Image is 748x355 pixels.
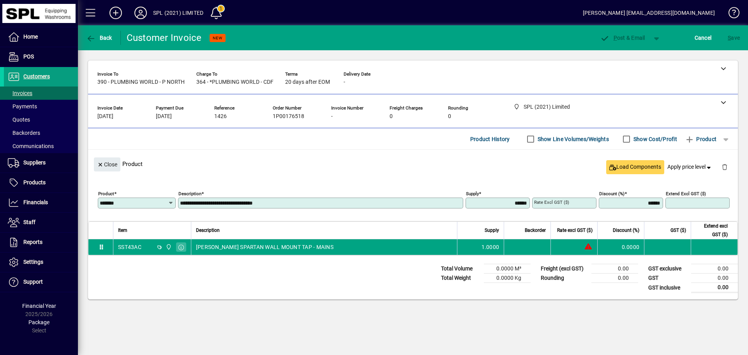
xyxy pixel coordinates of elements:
[525,226,546,235] span: Backorder
[4,87,78,100] a: Invoices
[723,2,738,27] a: Knowledge Base
[667,163,713,171] span: Apply price level
[88,150,738,178] div: Product
[4,113,78,126] a: Quotes
[583,7,715,19] div: [PERSON_NAME] [EMAIL_ADDRESS][DOMAIN_NAME]
[591,274,638,283] td: 0.00
[4,193,78,212] a: Financials
[128,6,153,20] button: Profile
[666,191,706,196] mat-label: Extend excl GST ($)
[664,160,716,174] button: Apply price level
[23,279,43,285] span: Support
[693,31,714,45] button: Cancel
[8,90,32,96] span: Invoices
[4,272,78,292] a: Support
[557,226,593,235] span: Rate excl GST ($)
[448,113,451,120] span: 0
[591,264,638,274] td: 0.00
[534,200,569,205] mat-label: Rate excl GST ($)
[213,35,222,41] span: NEW
[599,191,625,196] mat-label: Discount (%)
[466,191,479,196] mat-label: Supply
[4,27,78,47] a: Home
[196,79,273,85] span: 364 - *PLUMBING WORLD - CDF
[4,253,78,272] a: Settings
[23,73,50,79] span: Customers
[4,126,78,140] a: Backorders
[644,264,691,274] td: GST exclusive
[644,274,691,283] td: GST
[22,303,56,309] span: Financial Year
[691,283,738,293] td: 0.00
[485,226,499,235] span: Supply
[23,259,43,265] span: Settings
[685,133,716,145] span: Product
[97,158,117,171] span: Close
[537,264,591,274] td: Freight (excl GST)
[484,274,531,283] td: 0.0000 Kg
[23,159,46,166] span: Suppliers
[97,113,113,120] span: [DATE]
[156,113,172,120] span: [DATE]
[4,153,78,173] a: Suppliers
[536,135,609,143] label: Show Line Volumes/Weights
[681,132,720,146] button: Product
[437,264,484,274] td: Total Volume
[127,32,202,44] div: Customer Invoice
[103,6,128,20] button: Add
[482,243,499,251] span: 1.0000
[92,161,122,168] app-page-header-button: Close
[726,31,742,45] button: Save
[28,319,49,325] span: Package
[98,191,114,196] mat-label: Product
[94,157,120,171] button: Close
[715,163,734,170] app-page-header-button: Delete
[118,226,127,235] span: Item
[670,226,686,235] span: GST ($)
[484,264,531,274] td: 0.0000 M³
[164,243,173,251] span: SPL (2021) Limited
[4,173,78,193] a: Products
[97,79,185,85] span: 390 - PLUMBING WORLD - P NORTH
[86,35,112,41] span: Back
[632,135,677,143] label: Show Cost/Profit
[644,283,691,293] td: GST inclusive
[214,113,227,120] span: 1426
[285,79,330,85] span: 20 days after EOM
[596,31,649,45] button: Post & Email
[4,100,78,113] a: Payments
[331,113,333,120] span: -
[8,103,37,110] span: Payments
[597,239,644,255] td: 0.0000
[8,143,54,149] span: Communications
[691,274,738,283] td: 0.00
[4,140,78,153] a: Communications
[196,226,220,235] span: Description
[606,160,664,174] button: Load Components
[728,35,731,41] span: S
[470,133,510,145] span: Product History
[23,199,48,205] span: Financials
[4,233,78,252] a: Reports
[609,163,661,171] span: Load Components
[23,53,34,60] span: POS
[614,35,617,41] span: P
[196,243,333,251] span: [PERSON_NAME] SPARTAN WALL MOUNT TAP - MAINS
[715,157,734,176] button: Delete
[23,219,35,225] span: Staff
[78,31,121,45] app-page-header-button: Back
[23,179,46,185] span: Products
[178,191,201,196] mat-label: Description
[467,132,513,146] button: Product History
[390,113,393,120] span: 0
[600,35,645,41] span: ost & Email
[537,274,591,283] td: Rounding
[4,213,78,232] a: Staff
[437,274,484,283] td: Total Weight
[691,264,738,274] td: 0.00
[23,34,38,40] span: Home
[153,7,203,19] div: SPL (2021) LIMITED
[84,31,114,45] button: Back
[696,222,728,239] span: Extend excl GST ($)
[118,243,141,251] div: SST43AC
